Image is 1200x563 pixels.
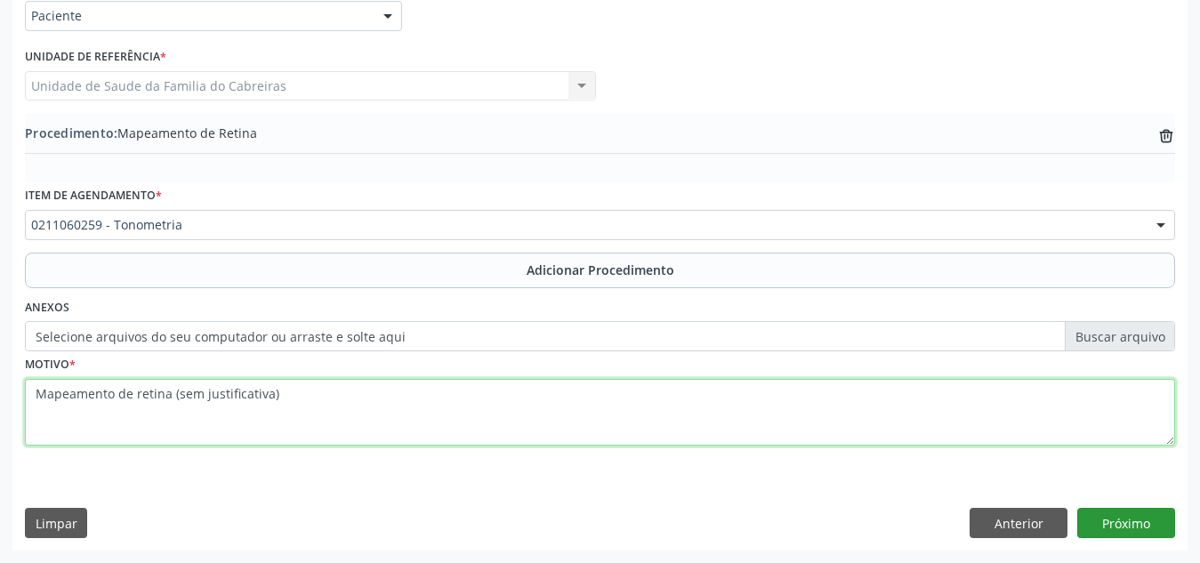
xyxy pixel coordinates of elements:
span: Mapeamento de Retina [25,124,257,142]
span: Paciente [31,7,366,25]
label: Motivo [25,351,76,379]
button: Adicionar Procedimento [25,253,1175,288]
label: Anexos [25,294,69,322]
label: Unidade de referência [25,44,166,71]
span: Procedimento: [25,125,117,141]
button: Anterior [970,508,1067,538]
span: 0211060259 - Tonometria [31,216,1139,234]
span: Adicionar Procedimento [527,261,674,279]
button: Próximo [1077,508,1175,538]
label: Item de agendamento [25,182,162,210]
